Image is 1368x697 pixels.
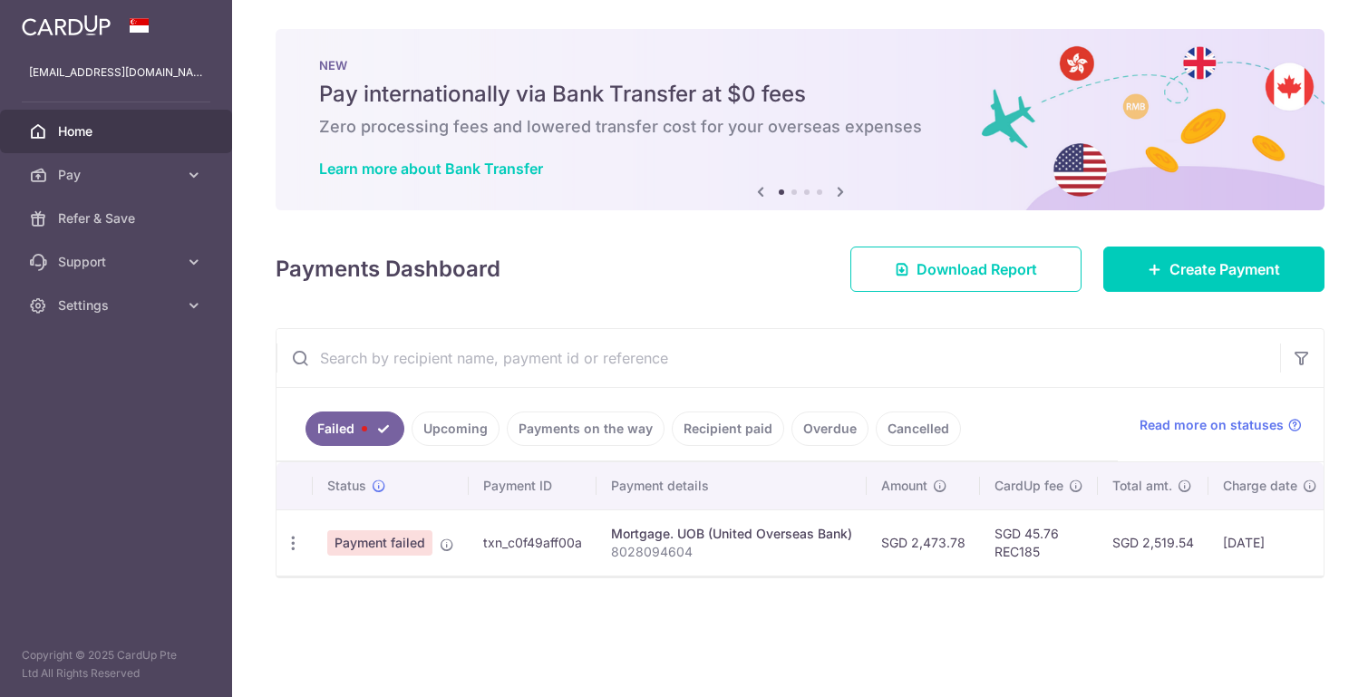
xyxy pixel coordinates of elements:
[58,296,178,315] span: Settings
[1140,416,1284,434] span: Read more on statuses
[791,411,868,446] a: Overdue
[1169,258,1280,280] span: Create Payment
[327,530,432,556] span: Payment failed
[469,462,597,509] th: Payment ID
[1103,247,1324,292] a: Create Payment
[276,29,1324,210] img: Bank transfer banner
[994,477,1063,495] span: CardUp fee
[1208,509,1332,576] td: [DATE]
[276,253,500,286] h4: Payments Dashboard
[469,509,597,576] td: txn_c0f49aff00a
[412,411,500,446] a: Upcoming
[58,209,178,227] span: Refer & Save
[1112,477,1172,495] span: Total amt.
[29,63,203,82] p: [EMAIL_ADDRESS][DOMAIN_NAME]
[319,160,543,178] a: Learn more about Bank Transfer
[850,247,1082,292] a: Download Report
[876,411,961,446] a: Cancelled
[611,525,852,543] div: Mortgage. UOB (United Overseas Bank)
[1140,416,1302,434] a: Read more on statuses
[597,462,867,509] th: Payment details
[881,477,927,495] span: Amount
[277,329,1280,387] input: Search by recipient name, payment id or reference
[1223,477,1297,495] span: Charge date
[319,80,1281,109] h5: Pay internationally via Bank Transfer at $0 fees
[327,477,366,495] span: Status
[917,258,1037,280] span: Download Report
[319,116,1281,138] h6: Zero processing fees and lowered transfer cost for your overseas expenses
[611,543,852,561] p: 8028094604
[58,253,178,271] span: Support
[58,166,178,184] span: Pay
[980,509,1098,576] td: SGD 45.76 REC185
[1098,509,1208,576] td: SGD 2,519.54
[867,509,980,576] td: SGD 2,473.78
[58,122,178,140] span: Home
[672,411,784,446] a: Recipient paid
[22,15,111,36] img: CardUp
[507,411,665,446] a: Payments on the way
[306,411,404,446] a: Failed
[319,58,1281,73] p: NEW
